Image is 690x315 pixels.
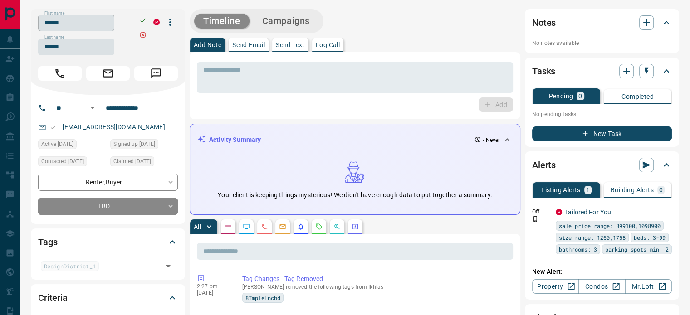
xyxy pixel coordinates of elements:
div: property.ca [556,209,562,215]
label: First name [44,10,64,16]
h2: Criteria [38,291,68,305]
h2: Alerts [532,158,556,172]
a: Condos [578,279,625,294]
p: All [194,223,201,230]
div: Tags [38,231,178,253]
span: Active [DATE] [41,140,73,149]
span: parking spots min: 2 [605,245,669,254]
button: New Task [532,126,672,141]
p: Add Note [194,42,221,48]
p: Building Alerts [611,187,654,193]
p: 2:27 pm [197,283,229,290]
p: Send Text [276,42,305,48]
span: size range: 1260,1758 [559,233,626,242]
span: Claimed [DATE] [113,157,151,166]
div: Fri Mar 18 2022 [38,156,106,169]
a: [EMAIL_ADDRESS][DOMAIN_NAME] [63,123,165,131]
p: New Alert: [532,267,672,276]
div: Fri Mar 18 2022 [110,156,178,169]
p: [PERSON_NAME] removed the following tags from Ikhlas [242,284,509,290]
button: Open [162,260,175,272]
div: Fri Mar 18 2022 [110,139,178,152]
span: beds: 3-99 [634,233,666,242]
p: 0 [578,93,582,99]
svg: Agent Actions [352,223,359,230]
h2: Tasks [532,64,555,78]
button: Campaigns [253,14,319,29]
p: No pending tasks [532,107,672,121]
span: Signed up [DATE] [113,140,155,149]
span: Message [134,66,178,81]
label: Last name [44,34,64,40]
p: Listing Alerts [541,187,581,193]
p: Activity Summary [209,135,261,145]
p: - Never [483,136,500,144]
a: Property [532,279,579,294]
svg: Emails [279,223,286,230]
p: Your client is keeping things mysterious! We didn't have enough data to put together a summary. [218,190,492,200]
button: Timeline [194,14,250,29]
div: Fri Mar 18 2022 [38,139,106,152]
p: 0 [659,187,663,193]
button: Open [87,102,98,113]
div: Alerts [532,154,672,176]
p: 1 [586,187,590,193]
p: No notes available [532,39,672,47]
svg: Listing Alerts [297,223,304,230]
a: Mr.Loft [625,279,672,294]
svg: Push Notification Only [532,216,538,222]
div: Renter , Buyer [38,174,178,190]
div: Tasks [532,60,672,82]
span: Call [38,66,82,81]
span: bathrooms: 3 [559,245,597,254]
svg: Opportunities [333,223,341,230]
p: Completed [621,93,654,100]
p: Log Call [316,42,340,48]
svg: Calls [261,223,268,230]
div: Notes [532,12,672,34]
p: Pending [548,93,573,99]
h2: Notes [532,15,556,30]
p: Off [532,208,550,216]
a: Tailored For You [565,208,611,216]
span: 8TmpleLnchd [245,293,280,302]
svg: Email Valid [50,124,56,131]
div: Criteria [38,287,178,309]
span: sale price range: 899100,1098900 [559,221,661,230]
div: Activity Summary- Never [197,131,513,148]
p: Tag Changes - Tag Removed [242,274,509,284]
span: Email [86,66,130,81]
p: Send Email [232,42,265,48]
h2: Tags [38,235,57,249]
div: TBD [38,198,178,215]
svg: Requests [315,223,323,230]
span: Contacted [DATE] [41,157,84,166]
svg: Lead Browsing Activity [243,223,250,230]
p: [DATE] [197,290,229,296]
div: property.ca [153,19,160,25]
svg: Notes [225,223,232,230]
